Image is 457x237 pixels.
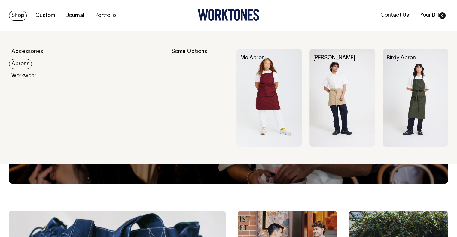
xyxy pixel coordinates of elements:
[172,49,229,147] div: Some Options
[9,71,39,81] a: Workwear
[240,55,265,61] a: Mo Apron
[418,10,448,20] a: Your Bill0
[9,11,27,21] a: Shop
[9,59,32,69] a: Aprons
[93,11,118,21] a: Portfolio
[387,55,416,61] a: Birdy Apron
[383,49,448,147] img: Birdy Apron
[313,55,355,61] a: [PERSON_NAME]
[33,11,57,21] a: Custom
[236,49,302,147] img: Mo Apron
[309,49,375,147] img: Bobby Apron
[9,47,45,57] a: Accessories
[378,10,411,20] a: Contact Us
[439,12,446,19] span: 0
[64,11,87,21] a: Journal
